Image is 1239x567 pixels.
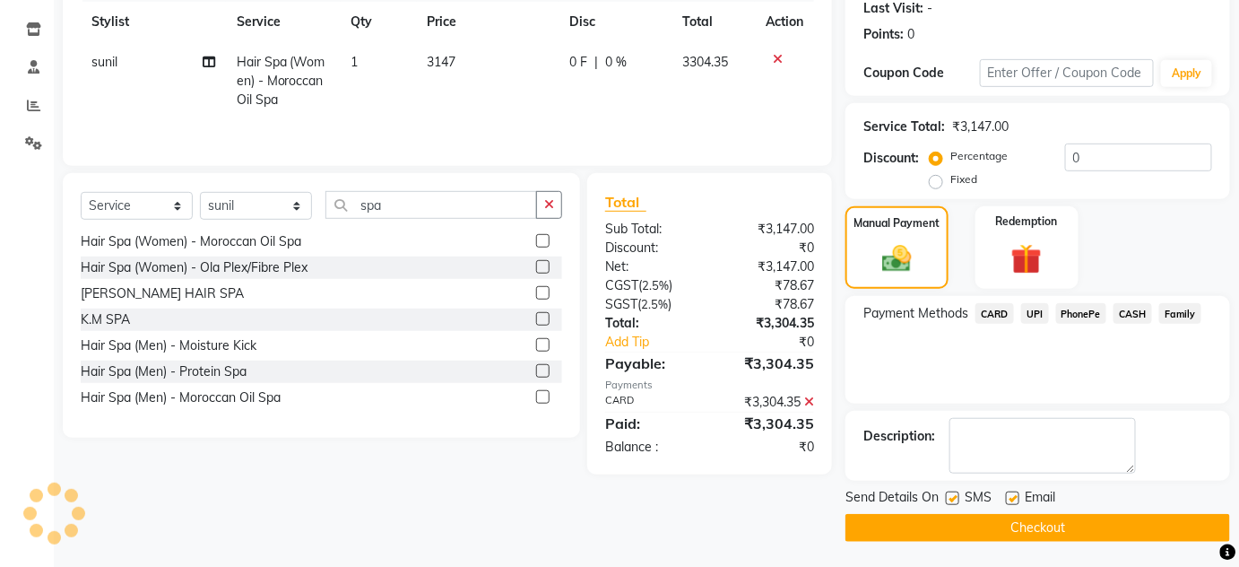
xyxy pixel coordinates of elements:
[642,278,669,292] span: 2.5%
[641,297,668,311] span: 2.5%
[81,336,256,355] div: Hair Spa (Men) - Moisture Kick
[873,242,921,276] img: _cash.svg
[606,53,628,72] span: 0 %
[863,149,919,168] div: Discount:
[709,295,827,314] div: ₹78.67
[81,388,281,407] div: Hair Spa (Men) - Moroccan Oil Spa
[709,257,827,276] div: ₹3,147.00
[950,171,977,188] label: Fixed
[605,193,646,212] span: Total
[709,438,827,457] div: ₹0
[1161,60,1212,87] button: Apply
[351,54,359,70] span: 1
[682,54,728,70] span: 3304.35
[907,25,914,44] div: 0
[975,303,1014,324] span: CARD
[709,393,827,412] div: ₹3,304.35
[81,232,301,251] div: Hair Spa (Women) - Moroccan Oil Spa
[863,118,945,136] div: Service Total:
[605,378,814,393] div: Payments
[952,118,1009,136] div: ₹3,147.00
[1025,488,1055,510] span: Email
[592,295,710,314] div: ( )
[709,276,827,295] div: ₹78.67
[980,59,1155,87] input: Enter Offer / Coupon Code
[592,393,710,412] div: CARD
[81,284,244,303] div: [PERSON_NAME] HAIR SPA
[91,54,117,70] span: sunil
[845,514,1230,542] button: Checkout
[595,53,599,72] span: |
[709,413,827,434] div: ₹3,304.35
[1021,303,1049,324] span: UPI
[863,64,980,83] div: Coupon Code
[592,239,710,257] div: Discount:
[417,2,559,42] th: Price
[570,53,588,72] span: 0 F
[1159,303,1201,324] span: Family
[592,220,710,239] div: Sub Total:
[671,2,755,42] th: Total
[81,362,247,381] div: Hair Spa (Men) - Protein Spa
[709,353,827,374] div: ₹3,304.35
[428,54,456,70] span: 3147
[592,438,710,457] div: Balance :
[863,427,935,446] div: Description:
[853,215,940,231] label: Manual Payment
[729,333,827,352] div: ₹0
[709,220,827,239] div: ₹3,147.00
[325,191,537,219] input: Search or Scan
[863,25,904,44] div: Points:
[950,148,1008,164] label: Percentage
[592,276,710,295] div: ( )
[605,296,637,312] span: SGST
[81,258,308,277] div: Hair Spa (Women) - Ola Plex/Fibre Plex
[845,488,939,510] span: Send Details On
[592,413,710,434] div: Paid:
[592,333,729,352] a: Add Tip
[863,304,968,323] span: Payment Methods
[81,310,130,329] div: K.M SPA
[237,54,325,108] span: Hair Spa (Women) - Moroccan Oil Spa
[592,314,710,333] div: Total:
[996,214,1058,230] label: Redemption
[1113,303,1152,324] span: CASH
[709,314,827,333] div: ₹3,304.35
[81,2,226,42] th: Stylist
[1001,240,1052,279] img: _gift.svg
[592,353,710,374] div: Payable:
[341,2,417,42] th: Qty
[226,2,341,42] th: Service
[965,488,992,510] span: SMS
[605,277,638,293] span: CGST
[755,2,814,42] th: Action
[559,2,671,42] th: Disc
[592,257,710,276] div: Net:
[709,239,827,257] div: ₹0
[1056,303,1107,324] span: PhonePe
